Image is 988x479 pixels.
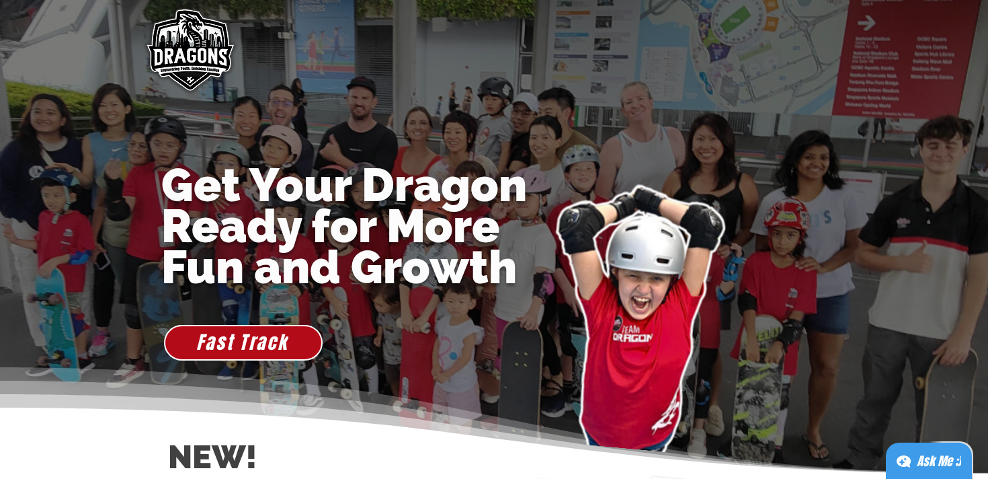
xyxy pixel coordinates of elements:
[917,452,961,471] div: Ask Me ;)
[161,158,527,294] span: Get Your Dragon Ready for More Fun and Growth
[168,438,257,476] span: NEW!
[164,325,323,361] a: Fast Track
[196,329,288,356] span: Fast Track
